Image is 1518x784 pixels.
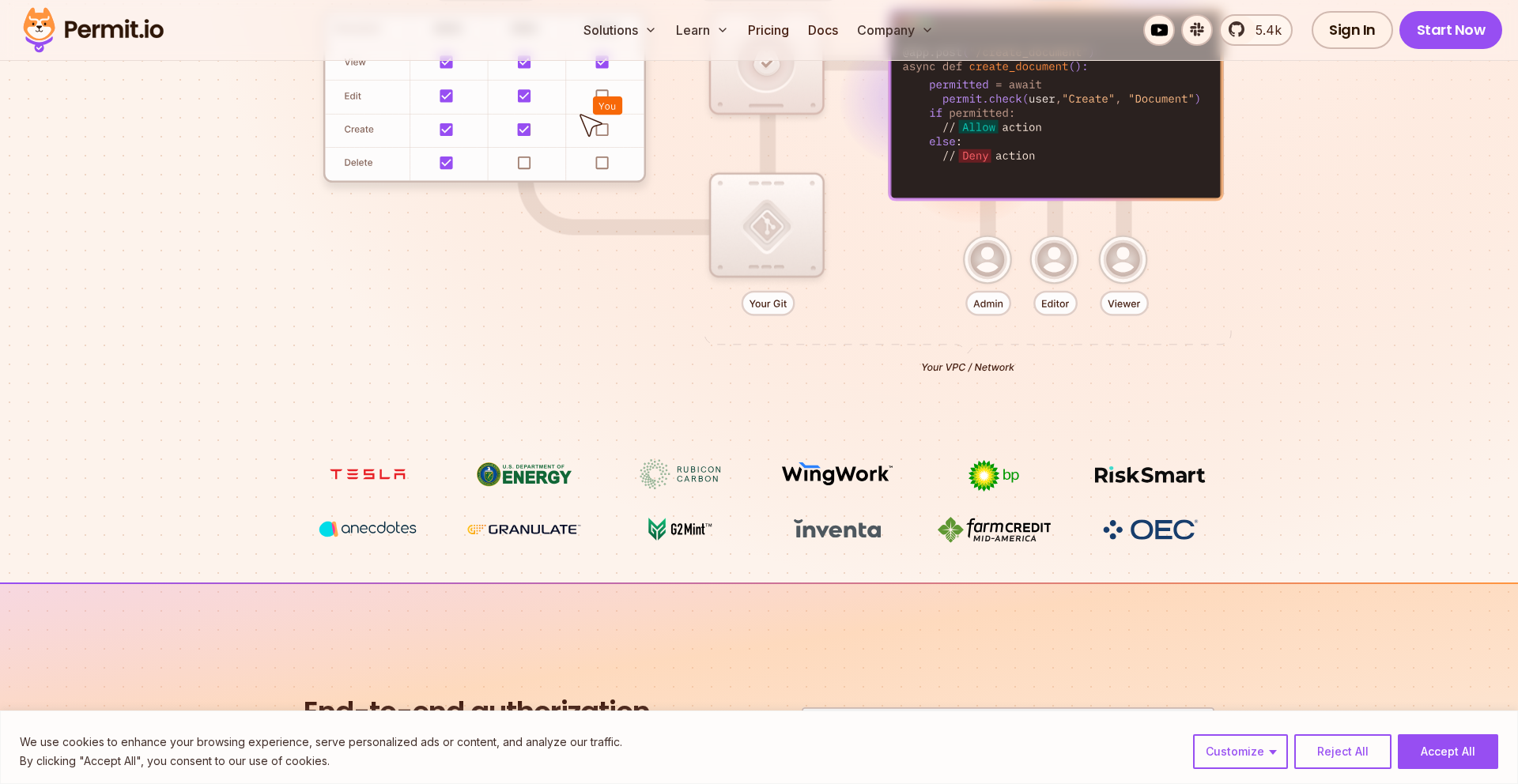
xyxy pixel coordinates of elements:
[778,514,897,543] img: inventa
[577,14,663,46] button: Solutions
[935,459,1053,492] img: bp
[308,514,427,544] img: vega
[1294,734,1391,769] button: Reject All
[851,14,940,46] button: Company
[621,514,740,545] img: G2mint
[1398,734,1498,769] button: Accept All
[670,14,735,46] button: Learn
[304,696,650,759] h2: platform
[742,14,795,46] a: Pricing
[20,752,622,771] p: By clicking "Accept All", you consent to our use of cookies.
[465,514,583,545] img: Granulate
[1219,14,1293,46] a: 5.4k
[1312,11,1393,49] a: Sign In
[16,3,171,57] img: Permit logo
[1100,517,1201,542] img: OEC
[465,459,583,489] img: US department of energy
[778,459,897,489] img: Wingwork
[1246,21,1282,40] span: 5.4k
[935,514,1053,545] img: Farm Credit
[621,459,740,489] img: Rubicon
[802,14,844,46] a: Docs
[308,459,427,489] img: tesla
[1091,459,1210,489] img: Risksmart
[304,696,650,728] span: End-to-end authorization
[1399,11,1503,49] a: Start Now
[20,733,622,752] p: We use cookies to enhance your browsing experience, serve personalized ads or content, and analyz...
[1193,734,1288,769] button: Customize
